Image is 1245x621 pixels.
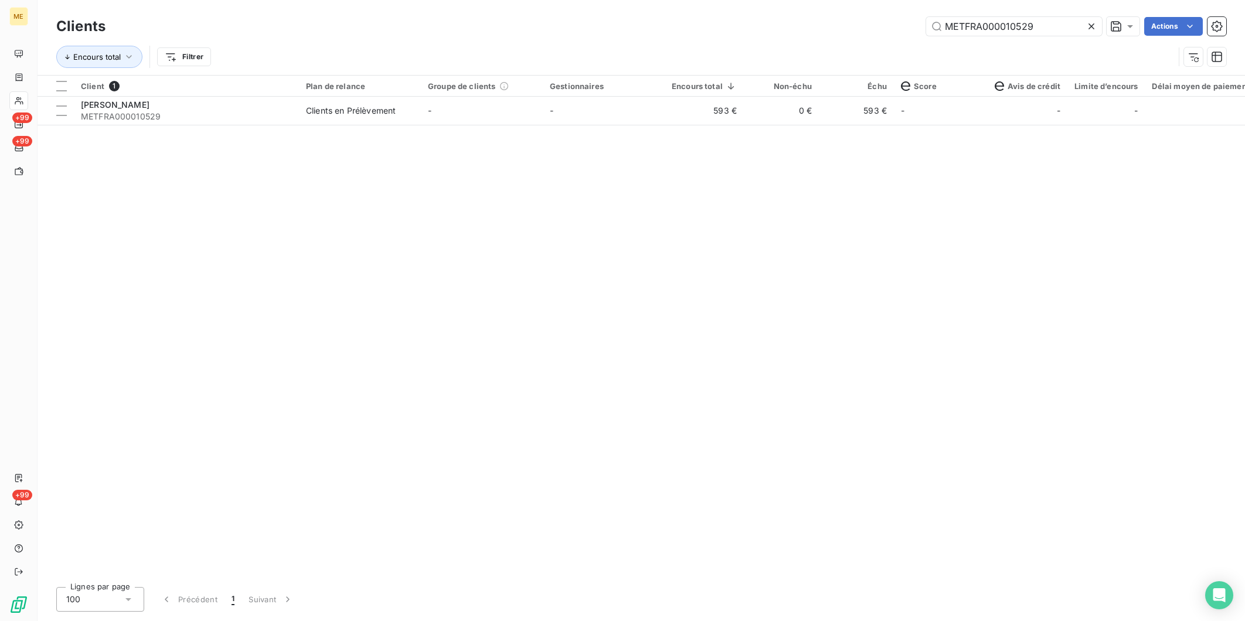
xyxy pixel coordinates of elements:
[232,593,234,605] span: 1
[1144,17,1203,36] button: Actions
[988,97,1067,125] td: -
[157,47,211,66] button: Filtrer
[550,81,658,91] div: Gestionnaires
[9,115,28,134] a: +99
[751,81,812,91] div: Non-échu
[901,81,937,91] span: Score
[12,136,32,146] span: +99
[428,105,431,115] span: -
[224,587,241,612] button: 1
[12,112,32,123] span: +99
[9,138,28,157] a: +99
[81,100,149,110] span: [PERSON_NAME]
[306,105,396,117] div: Clients en Prélèvement
[109,81,120,91] span: 1
[428,81,496,91] span: Groupe de clients
[1074,81,1138,91] div: Limite d’encours
[241,587,301,612] button: Suivant
[819,97,894,125] td: 593 €
[154,587,224,612] button: Précédent
[56,16,106,37] h3: Clients
[744,97,819,125] td: 0 €
[12,490,32,500] span: +99
[826,81,887,91] div: Échu
[1134,105,1138,117] span: -
[672,81,737,91] div: Encours total
[926,17,1102,36] input: Rechercher
[550,105,553,115] span: -
[81,81,104,91] span: Client
[73,52,121,62] span: Encours total
[9,7,28,26] div: ME
[9,595,28,614] img: Logo LeanPay
[665,97,744,125] td: 593 €
[81,111,292,122] span: METFRA000010529
[894,97,988,125] td: -
[306,81,414,91] div: Plan de relance
[66,593,80,605] span: 100
[995,81,1060,91] span: Avis de crédit
[1205,581,1233,609] div: Open Intercom Messenger
[56,46,142,68] button: Encours total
